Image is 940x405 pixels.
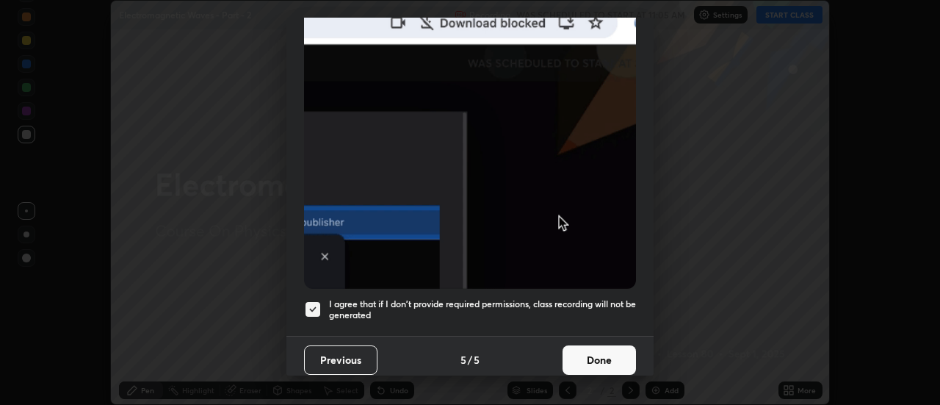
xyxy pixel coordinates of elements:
button: Done [563,345,636,375]
h4: 5 [460,352,466,368]
h4: 5 [474,352,480,368]
button: Previous [304,345,377,375]
h4: / [468,352,472,368]
h5: I agree that if I don't provide required permissions, class recording will not be generated [329,298,636,321]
